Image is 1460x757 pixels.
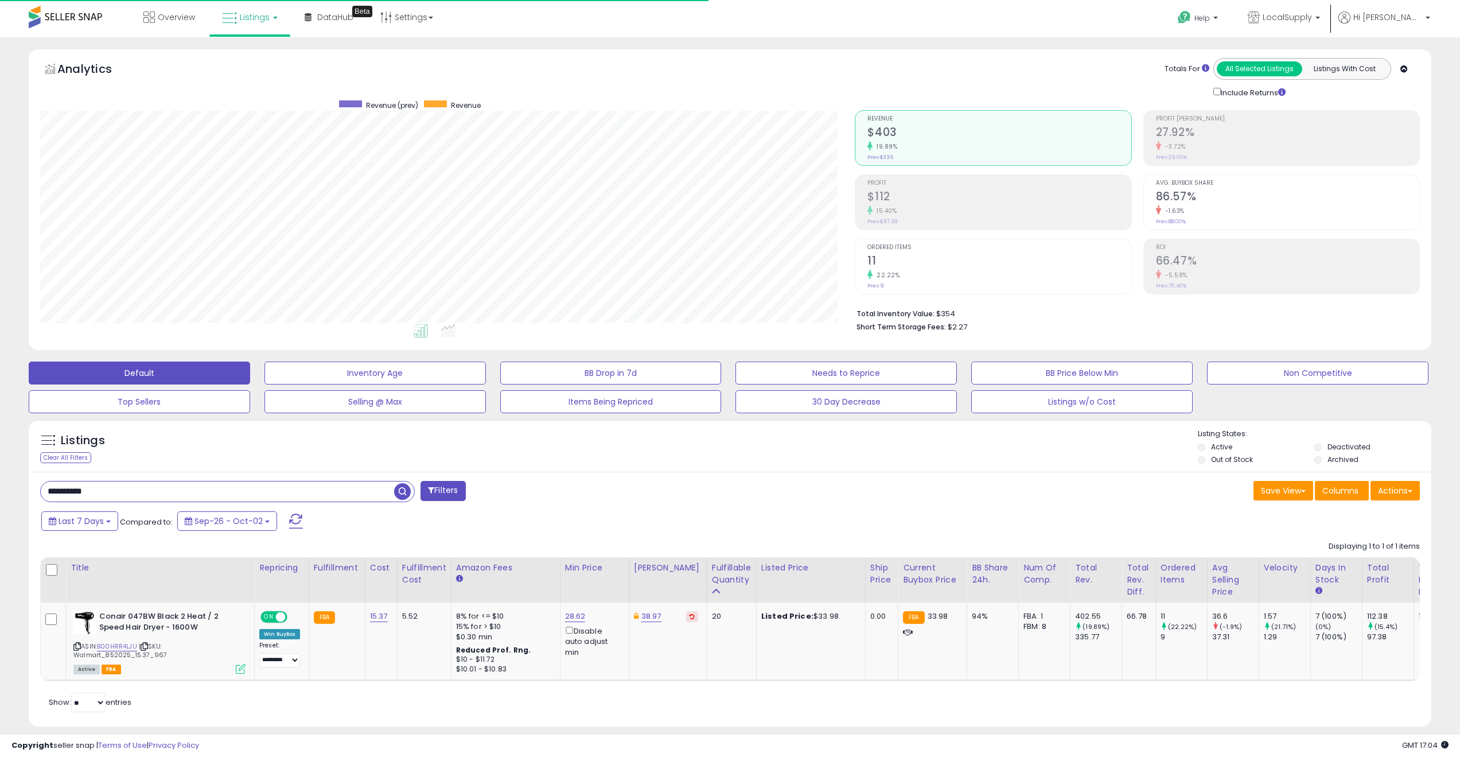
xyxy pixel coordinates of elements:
span: Revenue [867,116,1131,122]
div: 15.00 [1419,611,1437,622]
small: Amazon Fees. [456,574,463,584]
label: Deactivated [1327,442,1371,452]
button: Items Being Repriced [500,390,722,413]
h5: Analytics [57,61,134,80]
button: Needs to Reprice [735,362,957,385]
div: Avg Selling Price [1212,562,1254,598]
span: ON [262,612,276,622]
button: Listings w/o Cost [971,390,1193,413]
div: Fulfillment [314,562,360,574]
div: [PERSON_NAME] [634,562,702,574]
span: Profit [867,180,1131,187]
div: 7 (100%) [1315,611,1362,622]
div: 20 [712,611,747,622]
span: Revenue (prev) [366,100,418,110]
i: Get Help [1177,10,1192,25]
button: Last 7 Days [41,511,118,531]
img: 41XecC4-s9L._SL40_.jpg [73,611,96,634]
div: Listed Price [761,562,861,574]
div: Num of Comp. [1023,562,1065,586]
div: Fulfillment Cost [402,562,446,586]
a: Hi [PERSON_NAME] [1338,11,1430,37]
h2: 66.47% [1156,254,1419,270]
p: Listing States: [1198,429,1431,440]
a: Privacy Policy [149,740,199,751]
div: Current Buybox Price [903,562,962,586]
div: Cost [370,562,392,574]
a: 38.97 [641,611,661,622]
span: Listings [240,11,270,23]
div: Totals For [1165,64,1209,75]
a: B00HRR4LJU [97,642,137,651]
span: Profit [PERSON_NAME] [1156,116,1419,122]
div: 15% for > $10 [456,622,551,632]
small: 15.40% [873,207,897,215]
button: Save View [1253,481,1313,500]
small: (15.4%) [1375,622,1397,631]
small: Days In Stock. [1315,586,1322,596]
div: 112.38 [1367,611,1414,622]
small: -5.58% [1161,271,1188,279]
li: $354 [856,306,1411,320]
h2: $403 [867,126,1131,141]
small: -1.63% [1161,207,1185,215]
span: 2025-10-10 17:04 GMT [1402,740,1449,751]
a: Terms of Use [98,740,147,751]
small: FBA [314,611,335,624]
h2: 27.92% [1156,126,1419,141]
div: Include Returns [1205,86,1299,99]
div: 1.29 [1264,632,1310,642]
small: Prev: $336 [867,154,893,161]
small: Prev: 29.00% [1156,154,1187,161]
button: Selling @ Max [264,390,486,413]
small: 22.22% [873,271,900,279]
small: -3.72% [1161,142,1186,151]
button: Sep-26 - Oct-02 [177,511,277,531]
label: Active [1211,442,1232,452]
div: 5.52 [402,611,442,622]
span: Compared to: [120,517,173,527]
button: BB Drop in 7d [500,362,722,385]
small: Prev: 88.00% [1156,218,1186,225]
div: FBM: 8 [1023,622,1061,632]
button: Non Competitive [1207,362,1428,385]
div: 0.00 [870,611,889,622]
span: Last 7 Days [59,515,104,527]
span: Overview [158,11,195,23]
button: All Selected Listings [1217,61,1302,76]
div: 36.6 [1212,611,1259,622]
div: 66.78 [1127,611,1147,622]
span: Hi [PERSON_NAME] [1353,11,1422,23]
div: 11 [1161,611,1207,622]
div: 37.31 [1212,632,1259,642]
div: 1.57 [1264,611,1310,622]
b: Total Inventory Value: [856,309,935,319]
div: FBA: 1 [1023,611,1061,622]
a: Help [1169,2,1229,37]
span: $2.27 [948,321,967,332]
span: Sep-26 - Oct-02 [194,515,263,527]
div: $33.98 [761,611,856,622]
div: $10 - $11.72 [456,655,551,665]
label: Archived [1327,455,1358,464]
div: ASIN: [73,611,246,673]
small: (-1.9%) [1220,622,1242,631]
span: All listings currently available for purchase on Amazon [73,665,100,674]
h2: 11 [867,254,1131,270]
div: Min Price [565,562,624,574]
div: BB Share 24h. [972,562,1014,586]
span: Ordered Items [867,244,1131,251]
div: Repricing [259,562,304,574]
a: 28.62 [565,611,586,622]
div: 94% [972,611,1010,622]
span: Avg. Buybox Share [1156,180,1419,187]
button: Columns [1315,481,1369,500]
button: Filters [421,481,465,501]
div: Ordered Items [1161,562,1202,586]
b: Conair 047BW Black 2 Heat / 2 Speed Hair Dryer - 1600W [99,611,239,635]
div: Total Profit [1367,562,1409,586]
h5: Listings [61,433,105,449]
div: 97.38 [1367,632,1414,642]
button: Actions [1371,481,1420,500]
span: FBA [102,665,121,674]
